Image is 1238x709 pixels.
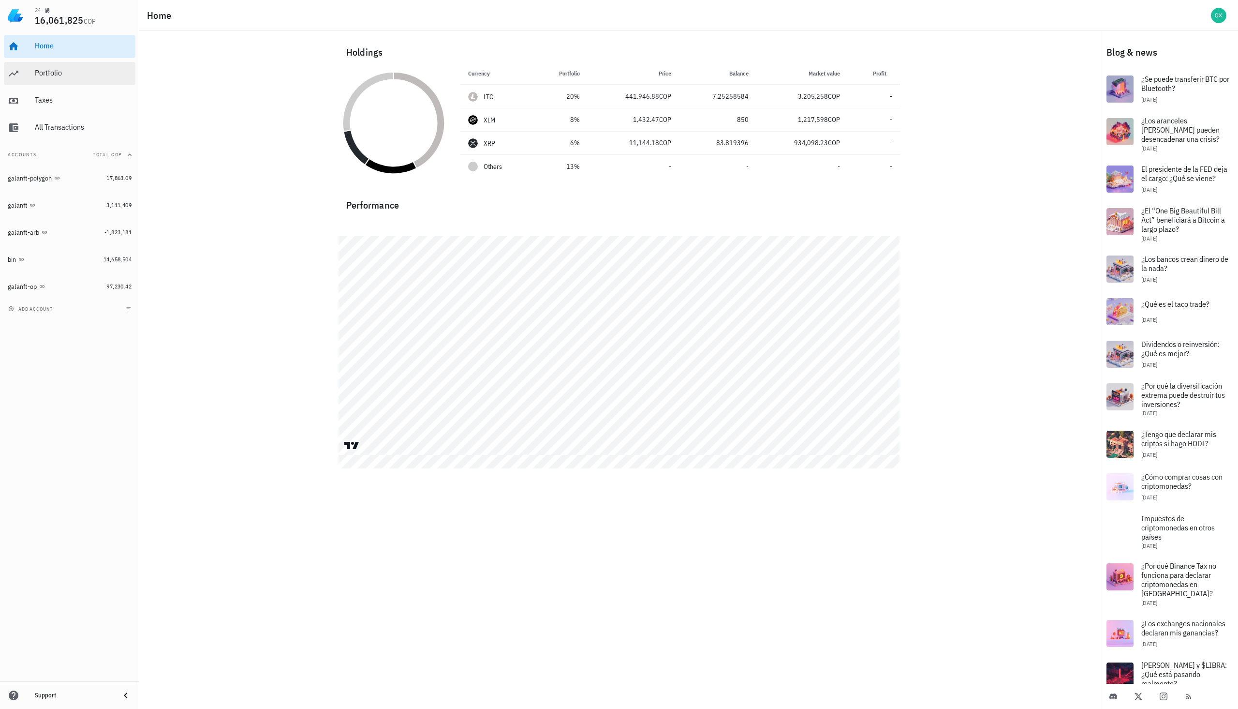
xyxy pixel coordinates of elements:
[460,62,534,85] th: Currency
[1099,612,1238,655] a: ¿Los exchanges nacionales declaran mis ganancias? [DATE]
[1099,333,1238,376] a: Dividendos o reinversión: ¿Qué es mejor? [DATE]
[4,194,135,217] a: galanft 3,111,409
[1141,409,1157,417] span: [DATE]
[1141,206,1225,234] span: ¿El “One Big Beautiful Bill Act” beneficiará a Bitcoin a largo plazo?
[1141,542,1157,549] span: [DATE]
[828,115,840,124] span: COP
[687,91,748,102] div: 7.25258584
[890,162,892,171] span: -
[1099,248,1238,290] a: ¿Los bancos crean dinero de la nada? [DATE]
[541,162,580,172] div: 13%
[468,92,478,102] div: LTC-icon
[541,91,580,102] div: 20%
[484,115,496,125] div: XLM
[1141,618,1225,637] span: ¿Los exchanges nacionales declaran mis ganancias?
[35,14,84,27] span: 16,061,825
[4,275,135,298] a: galanft-op 97,230.42
[659,138,671,147] span: COP
[541,115,580,125] div: 8%
[1099,556,1238,612] a: ¿Por qué Binance Tax no funciona para declarar criptomonedas en [GEOGRAPHIC_DATA]? [DATE]
[1099,200,1238,248] a: ¿El “One Big Beautiful Bill Act” beneficiará a Bitcoin a largo plazo? [DATE]
[1141,472,1223,491] span: ¿Cómo comprar cosas con criptomonedas?
[890,138,892,147] span: -
[147,8,175,23] h1: Home
[343,441,360,450] a: Charting by TradingView
[588,62,679,85] th: Price
[1141,145,1157,152] span: [DATE]
[798,115,828,124] span: 1,217,598
[838,162,840,171] span: -
[103,256,132,263] span: 14,658,504
[1099,37,1238,68] div: Blog & news
[4,116,135,139] a: All Transactions
[468,138,478,148] div: XRP-icon
[4,248,135,271] a: bin 14,658,504
[1141,561,1216,599] span: ¿Por qué Binance Tax no funciona para declarar criptomonedas en [GEOGRAPHIC_DATA]?
[828,138,840,147] span: COP
[1141,494,1157,501] span: [DATE]
[1141,640,1157,648] span: [DATE]
[679,62,756,85] th: Balance
[659,92,671,101] span: COP
[659,115,671,124] span: COP
[35,95,132,105] div: Taxes
[1099,466,1238,508] a: ¿Cómo comprar cosas con criptomonedas? [DATE]
[533,62,588,85] th: Portfolio
[8,256,16,264] div: bin
[35,68,132,77] div: Portfolio
[1099,376,1238,423] a: ¿Por qué la diversificación extrema puede destruir tus inversiones? [DATE]
[93,151,122,158] span: Total COP
[1141,116,1220,144] span: ¿Los aranceles [PERSON_NAME] pueden desencadenar una crisis?
[468,115,478,125] div: XLM-icon
[484,162,502,172] span: Others
[1141,164,1227,183] span: El presidente de la FED deja el cargo: ¿Qué se viene?
[106,201,132,209] span: 3,111,409
[828,92,840,101] span: COP
[1141,254,1228,273] span: ¿Los bancos crean dinero de la nada?
[1141,299,1209,309] span: ¿Qué es el taco trade?
[8,8,23,23] img: LedgiFi
[1099,68,1238,110] a: ¿Se puede transferir BTC por Bluetooth? [DATE]
[339,37,900,68] div: Holdings
[4,62,135,85] a: Portfolio
[1141,235,1157,242] span: [DATE]
[1099,508,1238,556] a: Impuestos de criptomonedas en otros países [DATE]
[4,143,135,166] button: AccountsTotal COP
[890,92,892,101] span: -
[1141,599,1157,606] span: [DATE]
[794,138,828,147] span: 934,098.23
[1099,158,1238,200] a: El presidente de la FED deja el cargo: ¿Qué se viene? [DATE]
[1141,429,1216,448] span: ¿Tengo que declarar mis criptos si hago HODL?
[756,62,848,85] th: Market value
[541,138,580,148] div: 6%
[1099,655,1238,702] a: [PERSON_NAME] y $LIBRA: ¿Qué está pasando realmente?
[8,174,52,182] div: galanft-polygon
[106,283,132,290] span: 97,230.42
[35,122,132,132] div: All Transactions
[687,138,748,148] div: 83.819396
[35,6,41,14] div: 24
[1099,423,1238,466] a: ¿Tengo que declarar mis criptos si hago HODL? [DATE]
[746,162,749,171] span: -
[633,115,659,124] span: 1,432.47
[484,138,496,148] div: XRP
[873,70,892,77] span: Profit
[4,166,135,190] a: galanft-polygon 17,863.09
[1141,316,1157,323] span: [DATE]
[10,306,53,312] span: add account
[4,89,135,112] a: Taxes
[687,115,748,125] div: 850
[890,115,892,124] span: -
[1141,186,1157,193] span: [DATE]
[1141,276,1157,283] span: [DATE]
[4,35,135,58] a: Home
[8,283,37,291] div: galanft-op
[84,17,96,26] span: COP
[1099,110,1238,158] a: ¿Los aranceles [PERSON_NAME] pueden desencadenar una crisis? [DATE]
[1141,96,1157,103] span: [DATE]
[1141,513,1215,542] span: Impuestos de criptomonedas en otros países
[1141,339,1220,358] span: Dividendos o reinversión: ¿Qué es mejor?
[1141,361,1157,368] span: [DATE]
[35,692,112,699] div: Support
[1141,660,1227,688] span: [PERSON_NAME] y $LIBRA: ¿Qué está pasando realmente?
